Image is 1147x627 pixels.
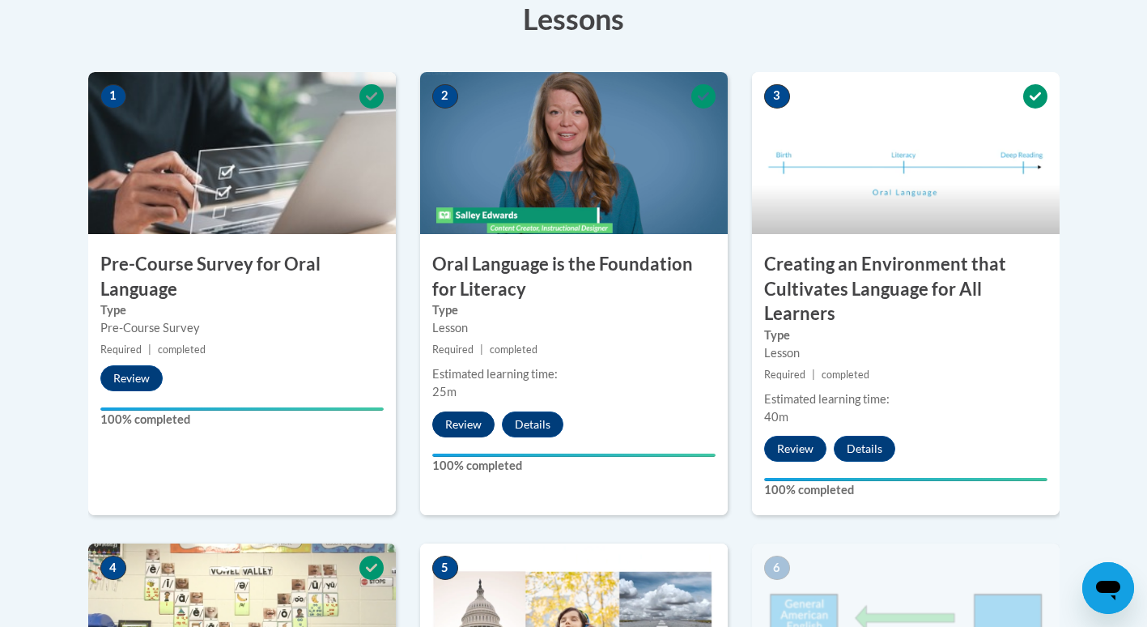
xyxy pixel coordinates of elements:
[764,84,790,109] span: 3
[752,72,1060,234] img: Course Image
[432,319,716,337] div: Lesson
[764,344,1047,362] div: Lesson
[502,412,563,437] button: Details
[432,556,458,580] span: 5
[480,343,483,356] span: |
[432,454,716,457] div: Your progress
[764,369,805,381] span: Required
[100,84,126,109] span: 1
[764,481,1047,499] label: 100% completed
[764,390,1047,408] div: Estimated learning time:
[100,365,163,391] button: Review
[100,343,142,356] span: Required
[752,252,1060,326] h3: Creating an Environment that Cultivates Language for All Learners
[100,301,384,319] label: Type
[420,72,728,234] img: Course Image
[490,343,537,356] span: completed
[822,369,869,381] span: completed
[764,326,1047,344] label: Type
[764,556,790,580] span: 6
[100,556,126,580] span: 4
[100,319,384,337] div: Pre-Course Survey
[432,385,457,399] span: 25m
[764,410,788,424] span: 40m
[432,301,716,319] label: Type
[432,343,474,356] span: Required
[100,407,384,411] div: Your progress
[88,72,396,234] img: Course Image
[432,412,495,437] button: Review
[432,365,716,383] div: Estimated learning time:
[1082,562,1134,614] iframe: Button to launch messaging window
[158,343,206,356] span: completed
[148,343,151,356] span: |
[88,252,396,302] h3: Pre-Course Survey for Oral Language
[764,436,826,462] button: Review
[764,478,1047,481] div: Your progress
[432,84,458,109] span: 2
[432,457,716,475] label: 100% completed
[812,369,815,381] span: |
[420,252,728,302] h3: Oral Language is the Foundation for Literacy
[100,411,384,429] label: 100% completed
[834,436,895,462] button: Details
